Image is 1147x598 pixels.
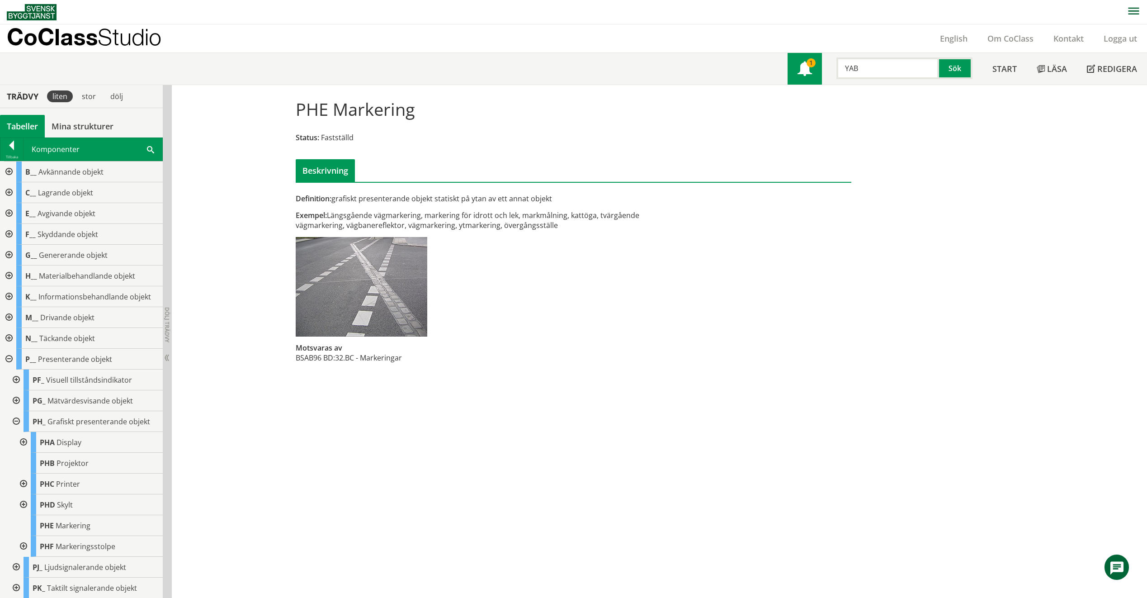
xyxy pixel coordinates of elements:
div: liten [47,90,73,102]
a: Kontakt [1043,33,1094,44]
span: PH_ [33,417,46,427]
td: 32.BC - Markeringar [335,353,402,363]
span: Sök i tabellen [147,144,154,154]
span: PF_ [33,375,44,385]
a: English [930,33,977,44]
span: Genererande objekt [39,250,108,260]
span: Start [992,63,1017,74]
span: B__ [25,167,37,177]
span: Lagrande objekt [38,188,93,198]
span: Markering [56,521,90,531]
span: Täckande objekt [39,333,95,343]
div: dölj [105,90,128,102]
span: M__ [25,313,38,323]
img: phe-markering.jpg [296,237,427,337]
span: Status: [296,133,319,142]
span: Mätvärdesvisande objekt [47,396,133,406]
div: Komponenter [24,138,162,161]
span: E__ [25,209,36,218]
span: PHE [40,521,54,531]
div: Tillbaka [0,153,23,161]
span: Exempel: [296,210,327,220]
span: N__ [25,333,38,343]
span: Materialbehandlande objekt [39,271,135,281]
span: Taktilt signalerande objekt [47,583,137,593]
span: Motsvaras av [296,343,342,353]
span: H__ [25,271,37,281]
span: Presenterande objekt [38,354,112,364]
img: Svensk Byggtjänst [7,4,57,20]
span: K__ [25,292,37,302]
span: PHF [40,541,54,551]
span: Display [57,437,81,447]
span: Drivande objekt [40,313,94,323]
td: BSAB96 BD: [296,353,335,363]
p: CoClass [7,32,161,42]
div: grafiskt presenterande objekt statiskt på ytan av ett annat objekt [296,194,661,204]
span: F__ [25,229,36,239]
span: Definition: [296,194,331,204]
a: Logga ut [1094,33,1147,44]
span: Projektor [57,458,89,468]
span: Fastställd [321,133,354,142]
span: Notifikationer [798,62,812,77]
button: Sök [939,57,972,79]
div: Trädvy [2,91,43,101]
a: CoClassStudio [7,24,181,52]
span: C__ [25,188,36,198]
a: Mina strukturer [45,115,120,138]
span: G__ [25,250,37,260]
span: Avkännande objekt [38,167,104,177]
div: Längsgående vägmarkering, markering för idrott och lek, markmålning, kattöga, tvärgående vägmarke... [296,210,661,230]
a: Redigera [1077,53,1147,85]
span: Avgivande objekt [38,209,95,218]
span: PHC [40,479,54,489]
span: PHA [40,437,55,447]
span: Informationsbehandlande objekt [38,292,151,302]
span: Studio [98,24,161,50]
a: Läsa [1027,53,1077,85]
span: PHB [40,458,55,468]
span: PJ_ [33,562,42,572]
span: Visuell tillståndsindikator [46,375,132,385]
div: 1 [807,58,816,67]
span: Dölj trädvy [163,307,171,342]
div: stor [76,90,101,102]
input: Sök [836,57,939,79]
a: Start [982,53,1027,85]
span: Grafiskt presenterande objekt [47,417,150,427]
span: Skyddande objekt [38,229,98,239]
span: Skylt [57,500,73,510]
span: PK_ [33,583,45,593]
span: PG_ [33,396,46,406]
span: Redigera [1097,63,1137,74]
span: Läsa [1047,63,1067,74]
span: P__ [25,354,36,364]
span: Ljudsignalerande objekt [44,562,126,572]
a: Om CoClass [977,33,1043,44]
span: PHD [40,500,55,510]
a: 1 [788,53,822,85]
div: Beskrivning [296,159,355,182]
span: Printer [56,479,80,489]
h1: PHE Markering [296,99,415,119]
span: Markeringsstolpe [56,541,115,551]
